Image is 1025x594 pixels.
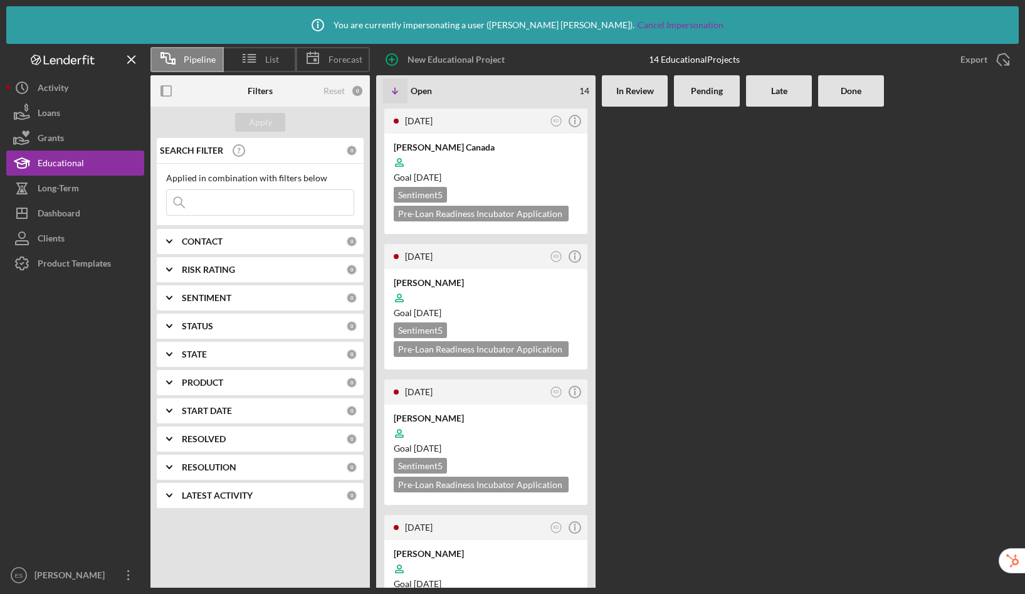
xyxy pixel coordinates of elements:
[38,125,64,154] div: Grants
[346,377,357,388] div: 0
[38,251,111,279] div: Product Templates
[346,462,357,473] div: 0
[182,349,207,359] b: STATE
[346,145,357,156] div: 0
[182,293,231,303] b: SENTIMENT
[248,86,273,96] b: Filters
[182,406,232,416] b: START DATE
[235,113,285,132] button: Apply
[6,151,144,176] button: Educational
[182,265,235,275] b: RISK RATING
[554,254,559,258] text: KD
[6,75,144,100] button: Activity
[414,172,441,183] time: 09/17/2025
[249,113,272,132] div: Apply
[302,9,723,41] div: You are currently impersonating a user ( [PERSON_NAME] [PERSON_NAME] ).
[841,86,861,96] b: Done
[160,146,223,156] b: SEARCH FILTER
[346,264,357,275] div: 0
[394,172,441,183] span: Goal
[382,242,589,371] a: [DATE]KD[PERSON_NAME]Goal [DATE]Sentiment5Pre-Loan Readiness Incubator Application
[407,47,505,72] div: New Educational Project
[394,341,569,357] div: Pre-Loan Readiness Incubator Application
[6,125,144,151] button: Grants
[414,578,441,589] time: 09/13/2025
[554,525,559,529] text: KD
[329,55,362,65] span: Forecast
[265,55,279,65] span: List
[166,173,354,183] div: Applied in combination with filters below
[411,86,432,96] b: Open
[394,277,578,289] div: [PERSON_NAME]
[351,85,364,97] div: 0
[405,115,433,126] time: 2025-08-18 14:55
[394,206,569,221] div: Pre-Loan Readiness Incubator Application
[394,578,441,589] span: Goal
[382,378,589,507] a: [DATE]KD[PERSON_NAME]Goal [DATE]Sentiment5Pre-Loan Readiness Incubator Application
[38,226,65,254] div: Clients
[960,47,987,72] div: Export
[38,151,84,179] div: Educational
[323,86,345,96] div: Reset
[548,519,565,536] button: KD
[182,462,236,472] b: RESOLUTION
[376,47,517,72] button: New Educational Project
[182,236,223,247] b: CONTACT
[405,522,433,533] time: 2025-08-15 01:44
[6,201,144,226] button: Dashboard
[184,55,216,65] span: Pipeline
[346,490,357,501] div: 0
[394,141,578,154] div: [PERSON_NAME] Canada
[414,443,441,453] time: 09/14/2025
[6,226,144,251] button: Clients
[382,107,589,236] a: [DATE]KD[PERSON_NAME] CanadaGoal [DATE]Sentiment5Pre-Loan Readiness Incubator Application
[394,458,447,474] div: Sentiment 5
[38,100,60,129] div: Loans
[405,386,433,397] time: 2025-08-15 20:44
[394,477,569,492] div: Pre-Loan Readiness Incubator Application
[38,201,80,229] div: Dashboard
[6,100,144,125] button: Loans
[548,113,565,130] button: KD
[548,384,565,401] button: KD
[346,433,357,445] div: 0
[579,86,589,96] span: 14
[31,563,113,591] div: [PERSON_NAME]
[771,86,787,96] b: Late
[182,378,223,388] b: PRODUCT
[346,349,357,360] div: 0
[394,412,578,425] div: [PERSON_NAME]
[616,86,654,96] b: In Review
[346,321,357,332] div: 0
[394,548,578,560] div: [PERSON_NAME]
[38,176,79,204] div: Long-Term
[948,47,1019,72] button: Export
[691,86,723,96] b: Pending
[394,307,441,318] span: Goal
[638,20,723,30] a: Cancel Impersonation
[394,322,447,338] div: Sentiment 5
[182,434,226,444] b: RESOLVED
[405,251,433,262] time: 2025-08-16 03:52
[346,236,357,247] div: 0
[554,119,559,123] text: KD
[394,443,441,453] span: Goal
[548,248,565,265] button: KD
[346,405,357,416] div: 0
[6,176,144,201] button: Long-Term
[346,292,357,304] div: 0
[182,321,213,331] b: STATUS
[38,75,68,103] div: Activity
[649,55,740,65] div: 14 Educational Projects
[394,187,447,203] div: Sentiment 5
[15,572,23,579] text: ES
[6,251,144,276] a: Product Templates
[414,307,441,318] time: 09/10/2025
